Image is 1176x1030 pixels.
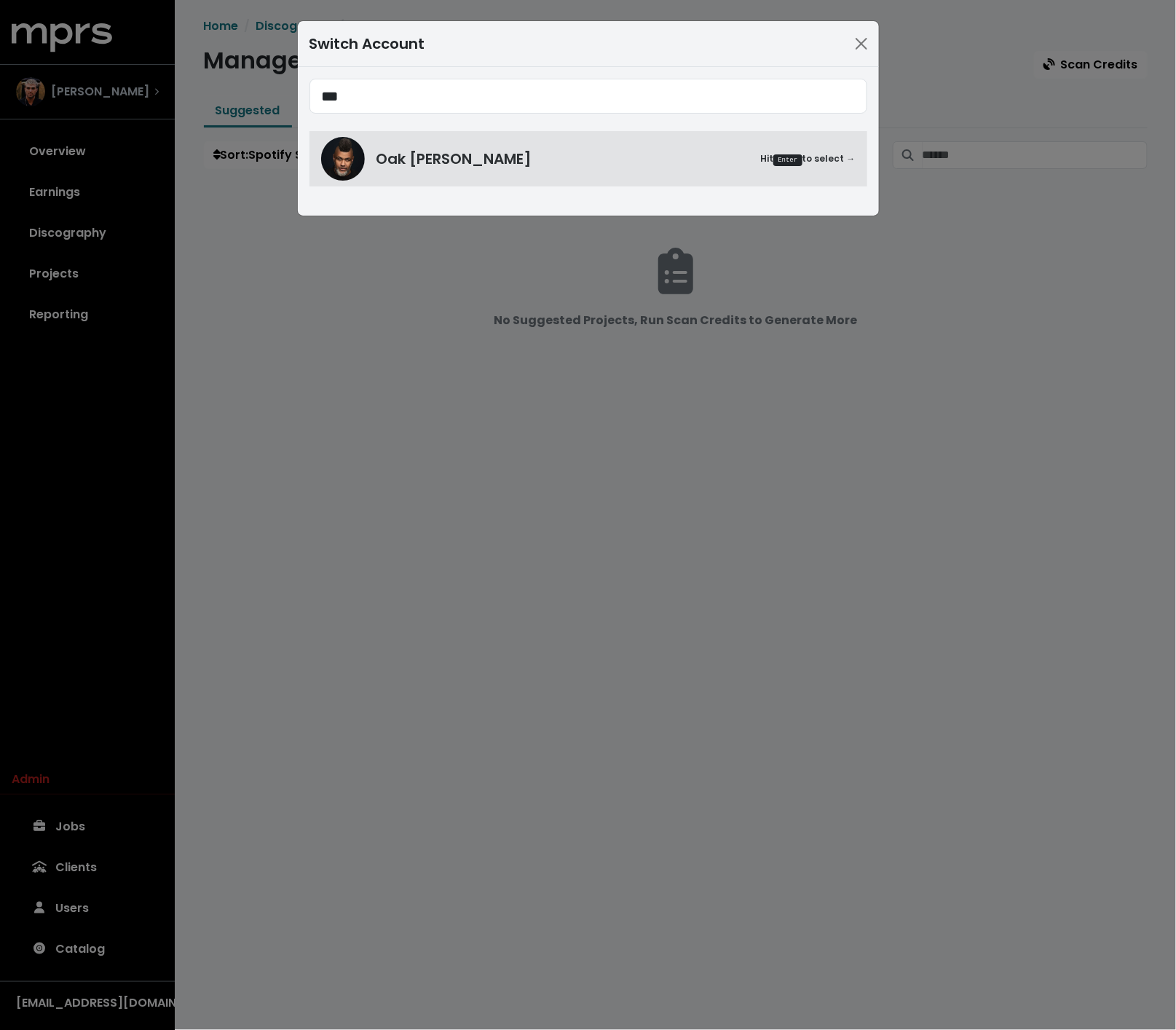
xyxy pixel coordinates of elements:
img: Oak Felder [321,137,365,181]
input: Search accounts [309,79,867,114]
kbd: Enter [773,154,802,166]
button: Close [850,32,873,55]
a: Oak FelderOak [PERSON_NAME]HitEnterto select → [309,131,867,186]
span: Oak [PERSON_NAME] [376,148,532,170]
small: Hit to select → [760,152,855,166]
div: Switch Account [309,33,425,55]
